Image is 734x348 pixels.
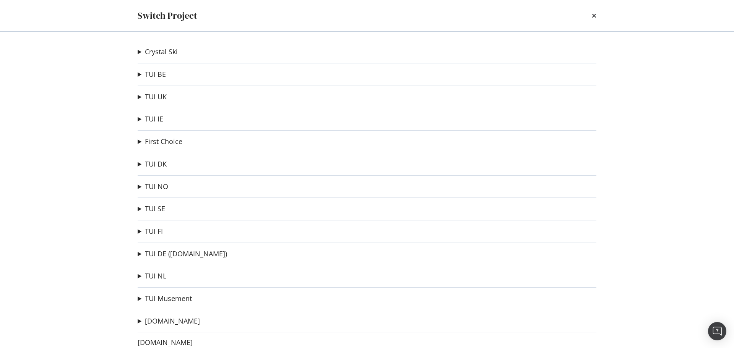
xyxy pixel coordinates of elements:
[145,48,178,56] a: Crystal Ski
[138,249,227,259] summary: TUI DE ([DOMAIN_NAME])
[145,160,167,168] a: TUI DK
[145,138,182,146] a: First Choice
[138,227,163,236] summary: TUI FI
[138,9,197,22] div: Switch Project
[145,70,166,78] a: TUI BE
[145,295,192,303] a: TUI Musement
[145,250,227,258] a: TUI DE ([DOMAIN_NAME])
[138,182,168,192] summary: TUI NO
[138,70,166,79] summary: TUI BE
[138,338,193,346] a: [DOMAIN_NAME]
[708,322,726,340] div: Open Intercom Messenger
[138,47,178,57] summary: Crystal Ski
[138,159,167,169] summary: TUI DK
[145,183,168,191] a: TUI NO
[138,204,165,214] summary: TUI SE
[138,294,192,304] summary: TUI Musement
[592,9,596,22] div: times
[138,114,163,124] summary: TUI IE
[145,115,163,123] a: TUI IE
[138,271,166,281] summary: TUI NL
[145,227,163,235] a: TUI FI
[138,92,167,102] summary: TUI UK
[138,316,200,326] summary: [DOMAIN_NAME]
[145,317,200,325] a: [DOMAIN_NAME]
[138,137,182,147] summary: First Choice
[145,93,167,101] a: TUI UK
[145,272,166,280] a: TUI NL
[145,205,165,213] a: TUI SE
